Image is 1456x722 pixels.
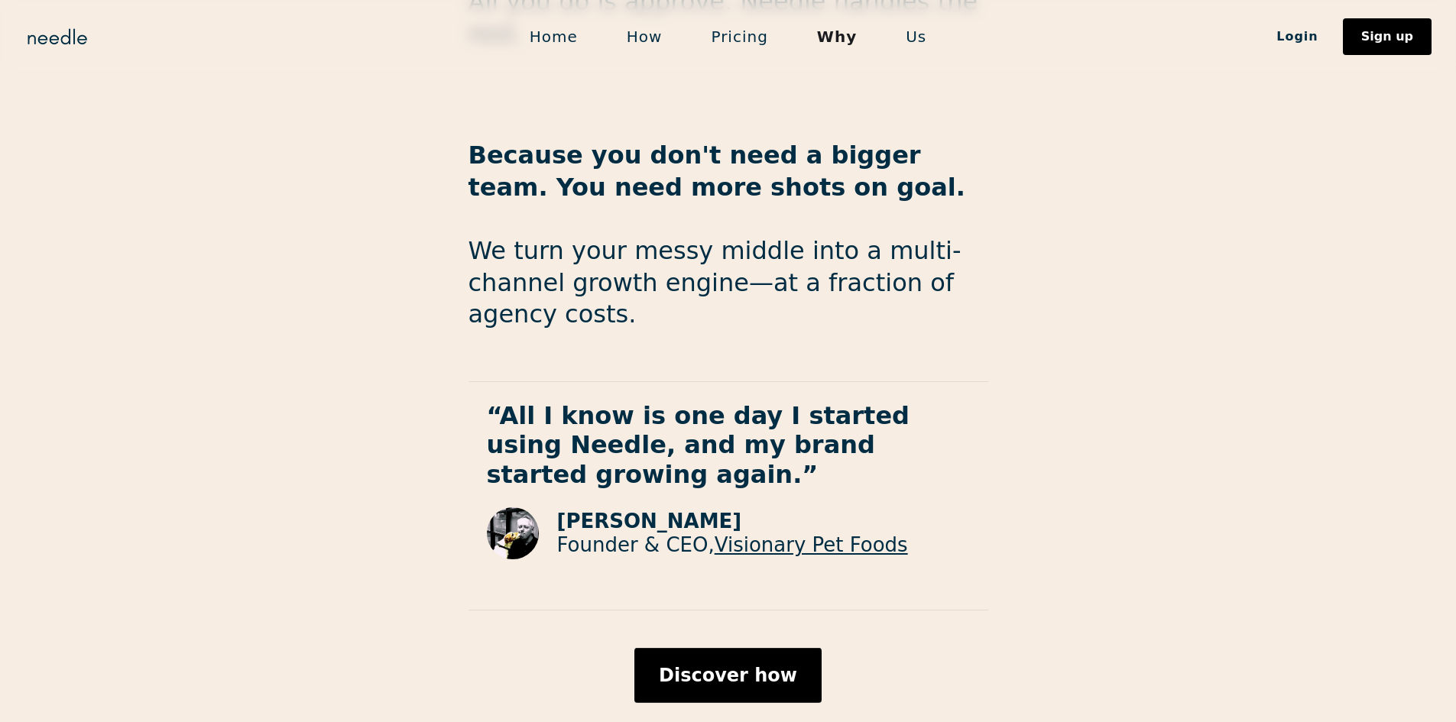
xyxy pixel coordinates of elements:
a: Login [1252,24,1343,50]
div: Discover how [659,666,797,685]
p: We turn your messy middle into a multi-channel growth engine—at a fraction of agency costs. [469,140,988,331]
a: Why [793,21,881,53]
p: Founder & CEO, [557,533,908,557]
a: Discover how [634,648,822,703]
a: Home [505,21,602,53]
strong: Because you don't need a bigger team. You need more shots on goal. [469,141,965,202]
div: Sign up [1361,31,1413,43]
a: How [602,21,687,53]
a: Pricing [686,21,792,53]
a: Us [881,21,951,53]
p: [PERSON_NAME] [557,510,908,533]
strong: “All I know is one day I started using Needle, and my brand started growing again.” [487,401,910,489]
a: Sign up [1343,18,1432,55]
a: Visionary Pet Foods [715,533,908,556]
